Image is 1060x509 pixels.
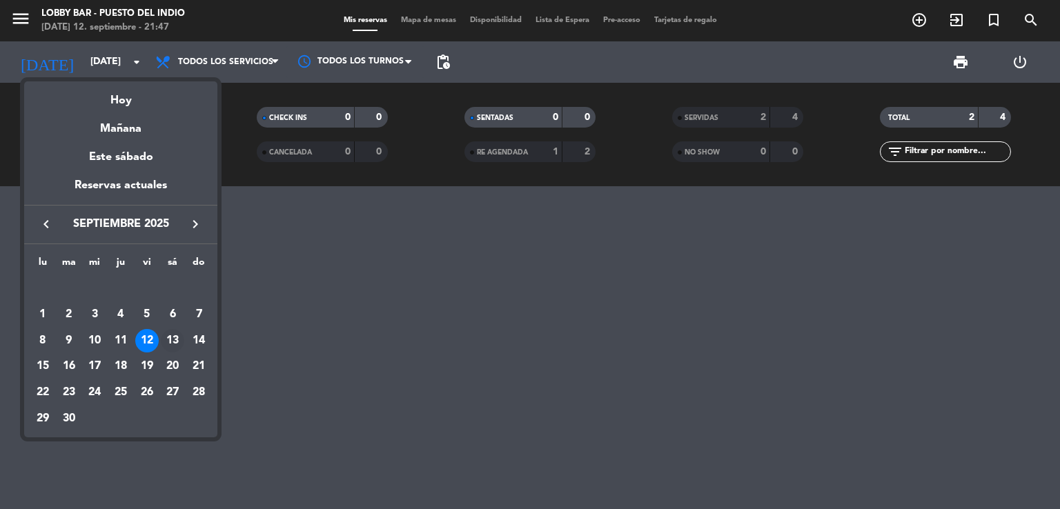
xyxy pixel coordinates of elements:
[160,379,186,406] td: 27 de septiembre de 2025
[34,215,59,233] button: keyboard_arrow_left
[135,355,159,378] div: 19
[109,355,132,378] div: 18
[31,407,55,430] div: 29
[134,301,160,328] td: 5 de septiembre de 2025
[83,381,106,404] div: 24
[109,303,132,326] div: 4
[83,329,106,352] div: 10
[83,355,106,378] div: 17
[24,177,217,205] div: Reservas actuales
[31,329,55,352] div: 8
[187,381,210,404] div: 28
[30,301,56,328] td: 1 de septiembre de 2025
[81,301,108,328] td: 3 de septiembre de 2025
[187,303,210,326] div: 7
[81,254,108,276] th: miércoles
[56,254,82,276] th: martes
[108,254,134,276] th: jueves
[30,353,56,379] td: 15 de septiembre de 2025
[160,353,186,379] td: 20 de septiembre de 2025
[161,303,184,326] div: 6
[81,353,108,379] td: 17 de septiembre de 2025
[134,254,160,276] th: viernes
[134,328,160,354] td: 12 de septiembre de 2025
[57,381,81,404] div: 23
[59,215,183,233] span: septiembre 2025
[161,329,184,352] div: 13
[134,353,160,379] td: 19 de septiembre de 2025
[108,301,134,328] td: 4 de septiembre de 2025
[186,328,212,354] td: 14 de septiembre de 2025
[57,303,81,326] div: 2
[160,254,186,276] th: sábado
[109,381,132,404] div: 25
[30,254,56,276] th: lunes
[183,215,208,233] button: keyboard_arrow_right
[24,110,217,138] div: Mañana
[57,329,81,352] div: 9
[30,379,56,406] td: 22 de septiembre de 2025
[186,353,212,379] td: 21 de septiembre de 2025
[187,329,210,352] div: 14
[24,138,217,177] div: Este sábado
[38,216,55,232] i: keyboard_arrow_left
[83,303,106,326] div: 3
[57,407,81,430] div: 30
[161,381,184,404] div: 27
[186,254,212,276] th: domingo
[186,379,212,406] td: 28 de septiembre de 2025
[187,355,210,378] div: 21
[56,406,82,432] td: 30 de septiembre de 2025
[56,301,82,328] td: 2 de septiembre de 2025
[81,379,108,406] td: 24 de septiembre de 2025
[30,275,212,301] td: SEP.
[160,328,186,354] td: 13 de septiembre de 2025
[134,379,160,406] td: 26 de septiembre de 2025
[108,379,134,406] td: 25 de septiembre de 2025
[56,328,82,354] td: 9 de septiembre de 2025
[57,355,81,378] div: 16
[135,303,159,326] div: 5
[24,81,217,110] div: Hoy
[135,381,159,404] div: 26
[135,329,159,352] div: 12
[30,406,56,432] td: 29 de septiembre de 2025
[30,328,56,354] td: 8 de septiembre de 2025
[109,329,132,352] div: 11
[161,355,184,378] div: 20
[56,353,82,379] td: 16 de septiembre de 2025
[56,379,82,406] td: 23 de septiembre de 2025
[81,328,108,354] td: 10 de septiembre de 2025
[187,216,204,232] i: keyboard_arrow_right
[160,301,186,328] td: 6 de septiembre de 2025
[31,303,55,326] div: 1
[186,301,212,328] td: 7 de septiembre de 2025
[31,355,55,378] div: 15
[108,328,134,354] td: 11 de septiembre de 2025
[108,353,134,379] td: 18 de septiembre de 2025
[31,381,55,404] div: 22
